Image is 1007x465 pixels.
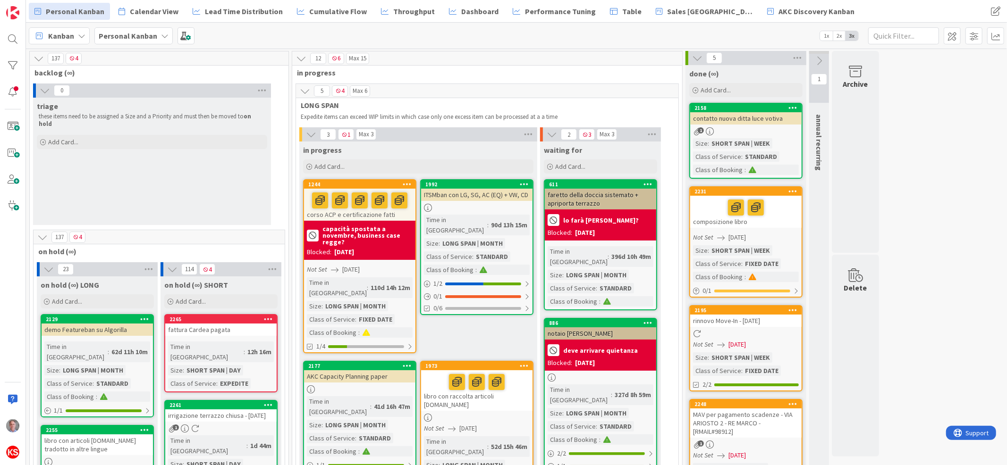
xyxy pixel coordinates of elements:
[332,85,348,97] span: 4
[709,245,772,256] div: SHORT SPAN | WEEK
[549,181,656,188] div: 611
[563,217,639,224] b: lo farà [PERSON_NAME]?
[421,362,533,411] div: 1973libro con raccolta articoli [DOMAIN_NAME]
[604,3,647,20] a: Table
[706,52,722,64] span: 5
[370,401,372,412] span: :
[169,402,277,408] div: 2261
[811,74,827,85] span: 1
[334,247,354,257] div: [DATE]
[54,85,70,96] span: 0
[342,265,360,274] span: [DATE]
[421,278,533,290] div: 1/2
[42,315,153,336] div: 2129demo Featureban su Algorilla
[37,101,58,111] span: triage
[708,245,709,256] span: :
[425,363,533,369] div: 1973
[169,316,277,323] div: 2265
[304,189,415,221] div: corso ACP e certificazione fatti
[307,327,358,338] div: Class of Booking
[421,291,533,302] div: 0/1
[307,314,355,324] div: Class of Service
[301,113,661,121] p: Expedite items can exceed WIP limits in which case only one excess item can be processed at a a time
[46,316,153,323] div: 2129
[316,341,325,351] span: 1/4
[338,129,354,140] span: 1
[433,279,442,289] span: 1 / 2
[205,6,283,17] span: Lead Time Distribution
[728,340,746,349] span: [DATE]
[323,301,388,311] div: LONG SPAN | MONTH
[650,3,759,20] a: Sales [GEOGRAPHIC_DATA]
[743,365,781,376] div: FIXED DATE
[375,3,440,20] a: Throughput
[507,3,601,20] a: Performance Tuning
[693,340,713,349] i: Not Set
[46,427,153,433] div: 2255
[308,181,415,188] div: 1244
[164,280,228,290] span: on hold (∞) SHORT
[563,347,638,354] b: deve arrivare quietanza
[555,162,585,171] span: Add Card...
[728,450,746,460] span: [DATE]
[58,264,74,275] span: 23
[69,232,85,243] span: 4
[393,6,435,17] span: Throughput
[548,283,596,293] div: Class of Service
[308,363,415,369] div: 2177
[545,319,656,340] div: 886notaio [PERSON_NAME]
[611,390,612,400] span: :
[693,352,708,363] div: Size
[41,280,99,290] span: on hold (∞) LONG
[701,86,731,94] span: Add Card...
[690,315,802,327] div: rinnovo Move-In - [DATE]
[424,424,444,432] i: Not Set
[216,378,218,389] span: :
[168,435,246,456] div: Time in [GEOGRAPHIC_DATA]
[309,6,367,17] span: Cumulative Flow
[165,315,277,336] div: 2265fattura Cardea pagata
[168,365,183,375] div: Size
[561,129,577,140] span: 2
[690,285,802,297] div: 0/1
[38,247,273,256] span: on hold (∞)
[372,401,413,412] div: 41d 16h 47m
[29,3,110,20] a: Personal Kanban
[708,138,709,149] span: :
[743,151,779,162] div: STANDARD
[545,189,656,209] div: faretto della doccia sistemato + apriporta terrazzo
[708,352,709,363] span: :
[599,434,601,445] span: :
[349,56,366,61] div: Max 15
[728,232,746,242] span: [DATE]
[548,384,611,405] div: Time in [GEOGRAPHIC_DATA]
[743,258,781,269] div: FIXED DATE
[183,365,184,375] span: :
[525,6,596,17] span: Performance Tuning
[762,3,860,20] a: AKC Discovery Kanban
[549,320,656,326] div: 886
[307,433,355,443] div: Class of Service
[39,113,265,128] p: these items need to be assigned a Size and a Priority and must then be moved to
[246,440,248,451] span: :
[694,105,802,111] div: 2158
[690,306,802,315] div: 2195
[310,53,326,64] span: 12
[487,441,489,452] span: :
[304,362,415,370] div: 2177
[307,420,322,430] div: Size
[868,27,939,44] input: Quick Filter...
[709,138,772,149] div: SHORT SPAN | WEEK
[165,401,277,422] div: 2261irrigazione terrazzo chiusa - [DATE]
[165,315,277,324] div: 2265
[608,251,609,262] span: :
[60,365,126,375] div: LONG SPAN | MONTH
[322,301,323,311] span: :
[424,436,487,457] div: Time in [GEOGRAPHIC_DATA]
[779,6,855,17] span: AKC Discovery Kanban
[596,421,597,432] span: :
[328,53,344,64] span: 6
[545,180,656,209] div: 611faretto della doccia sistemato + apriporta terrazzo
[489,441,530,452] div: 52d 15h 46m
[314,85,330,97] span: 5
